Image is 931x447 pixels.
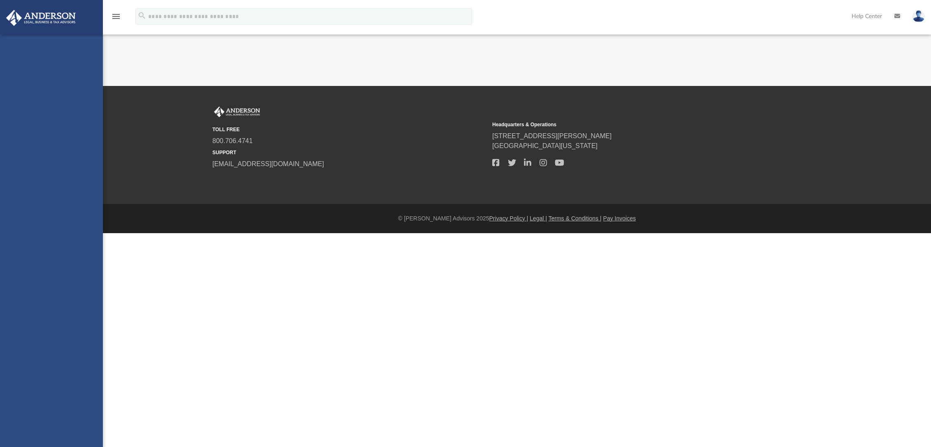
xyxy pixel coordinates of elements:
[212,107,262,117] img: Anderson Advisors Platinum Portal
[492,132,612,139] a: [STREET_ADDRESS][PERSON_NAME]
[103,214,931,223] div: © [PERSON_NAME] Advisors 2025
[549,215,602,222] a: Terms & Conditions |
[603,215,635,222] a: Pay Invoices
[4,10,78,26] img: Anderson Advisors Platinum Portal
[212,137,253,144] a: 800.706.4741
[492,142,598,149] a: [GEOGRAPHIC_DATA][US_STATE]
[492,121,766,128] small: Headquarters & Operations
[137,11,147,20] i: search
[212,149,486,156] small: SUPPORT
[489,215,528,222] a: Privacy Policy |
[111,12,121,21] i: menu
[212,126,486,133] small: TOLL FREE
[111,16,121,21] a: menu
[212,160,324,167] a: [EMAIL_ADDRESS][DOMAIN_NAME]
[912,10,925,22] img: User Pic
[530,215,547,222] a: Legal |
